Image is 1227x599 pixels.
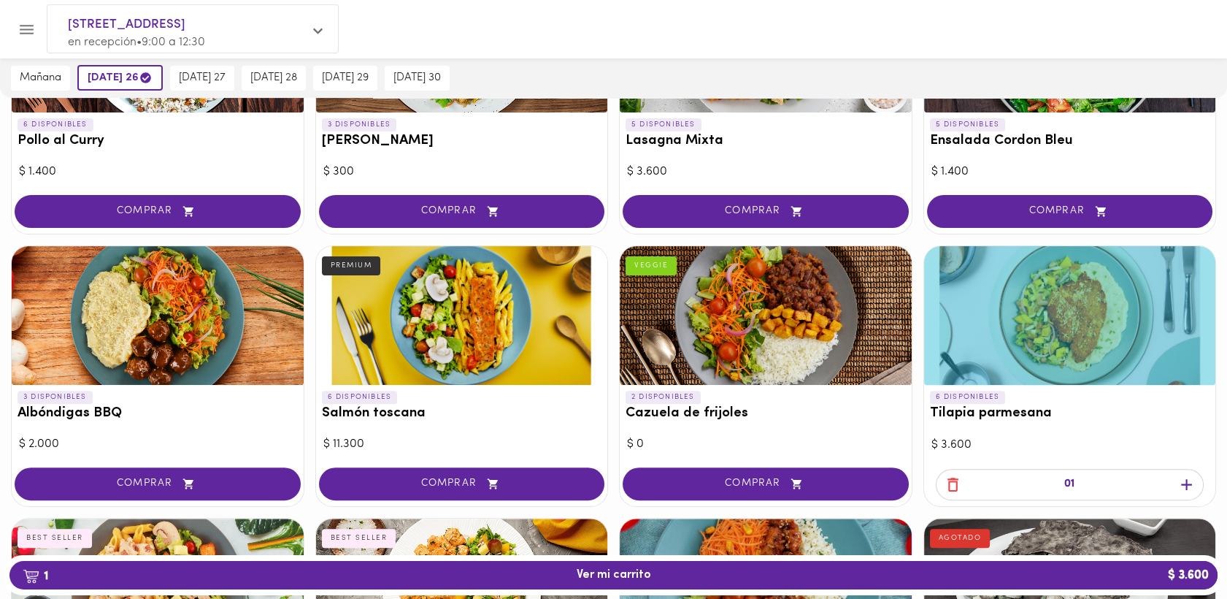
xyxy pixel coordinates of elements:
span: [DATE] 27 [179,72,226,85]
span: COMPRAR [641,205,891,218]
span: [DATE] 29 [322,72,369,85]
span: COMPRAR [337,205,587,218]
button: [DATE] 28 [242,66,306,91]
div: $ 3.600 [931,437,1209,454]
span: COMPRAR [641,478,891,490]
div: Salmón toscana [316,246,608,385]
button: [DATE] 29 [313,66,377,91]
button: [DATE] 30 [385,66,450,91]
div: AGOTADO [930,529,991,548]
button: 1Ver mi carrito$ 3.600 [9,561,1218,590]
button: COMPRAR [623,468,909,500]
span: COMPRAR [33,478,282,490]
button: COMPRAR [15,195,301,228]
span: Ver mi carrito [577,568,651,582]
div: $ 300 [323,164,601,180]
p: 6 DISPONIBLES [930,391,1006,404]
div: VEGGIE [626,256,677,275]
div: $ 1.400 [931,164,1209,180]
h3: Lasagna Mixta [626,134,906,149]
p: 6 DISPONIBLES [18,118,93,131]
button: COMPRAR [927,195,1213,228]
div: $ 1.400 [19,164,296,180]
h3: Ensalada Cordon Bleu [930,134,1210,149]
span: [DATE] 26 [88,71,153,85]
div: Albóndigas BBQ [12,246,304,385]
iframe: Messagebird Livechat Widget [1142,514,1212,584]
button: COMPRAR [319,195,605,228]
h3: Salmón toscana [322,406,602,421]
button: COMPRAR [319,468,605,500]
span: COMPRAR [33,205,282,218]
span: COMPRAR [337,478,587,490]
button: [DATE] 27 [170,66,234,91]
div: BEST SELLER [18,529,92,548]
h3: Pollo al Curry [18,134,298,149]
span: mañana [20,72,61,85]
p: 5 DISPONIBLES [626,118,701,131]
div: Cazuela de frijoles [620,246,912,385]
p: 5 DISPONIBLES [930,118,1006,131]
div: $ 2.000 [19,436,296,453]
div: PREMIUM [322,256,381,275]
p: 6 DISPONIBLES [322,391,398,404]
p: 2 DISPONIBLES [626,391,701,404]
span: COMPRAR [945,205,1195,218]
h3: Cazuela de frijoles [626,406,906,421]
span: [DATE] 30 [393,72,441,85]
button: mañana [11,66,70,91]
button: COMPRAR [623,195,909,228]
div: Tilapia parmesana [924,246,1216,385]
span: en recepción • 9:00 a 12:30 [68,37,205,48]
h3: Albóndigas BBQ [18,406,298,421]
div: $ 0 [627,436,904,453]
span: [STREET_ADDRESS] [68,15,303,34]
div: $ 3.600 [627,164,904,180]
b: 1 [14,566,57,585]
p: 3 DISPONIBLES [18,391,93,404]
p: 3 DISPONIBLES [322,118,397,131]
div: $ 11.300 [323,436,601,453]
button: COMPRAR [15,468,301,500]
img: cart.png [23,569,39,584]
span: [DATE] 28 [250,72,297,85]
button: [DATE] 26 [77,65,163,91]
div: BEST SELLER [322,529,396,548]
button: Menu [9,12,45,47]
h3: [PERSON_NAME] [322,134,602,149]
h3: Tilapia parmesana [930,406,1210,421]
p: 01 [1064,476,1074,493]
